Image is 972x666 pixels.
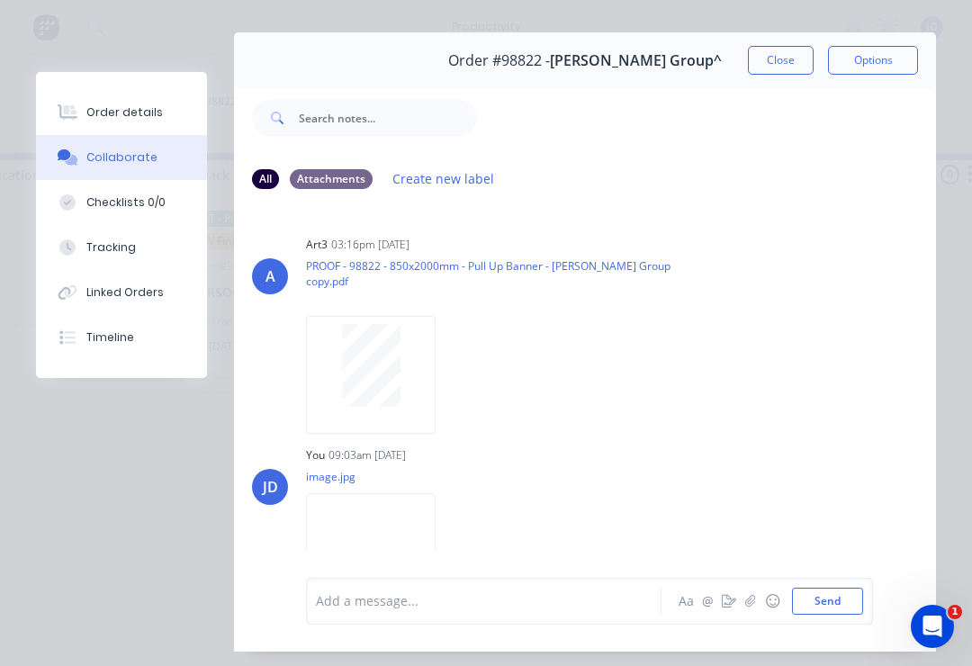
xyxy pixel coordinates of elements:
button: Tracking [36,225,207,270]
button: Close [748,46,814,75]
button: Linked Orders [36,270,207,315]
div: A [265,265,275,287]
div: Order details [86,104,163,121]
div: You [306,447,325,463]
button: Collaborate [36,135,207,180]
span: 1 [948,605,962,619]
div: 09:03am [DATE] [328,447,406,463]
span: [PERSON_NAME] Group^ [550,52,722,69]
iframe: Intercom live chat [911,605,954,648]
p: PROOF - 98822 - 850x2000mm - Pull Up Banner - [PERSON_NAME] Group copy.pdf [306,258,692,290]
div: Collaborate [86,149,157,166]
button: Options [828,46,918,75]
button: Timeline [36,315,207,360]
button: Aa [675,590,697,612]
div: Attachments [290,169,373,189]
div: All [252,169,279,189]
div: Checklists 0/0 [86,194,166,211]
span: Order #98822 - [448,52,550,69]
div: Tracking [86,239,136,256]
button: @ [697,590,718,612]
div: Linked Orders [86,284,164,301]
button: Checklists 0/0 [36,180,207,225]
button: Send [792,588,863,615]
div: 03:16pm [DATE] [331,237,409,253]
p: image.jpg [306,469,454,484]
div: art3 [306,237,328,253]
input: Search notes... [299,100,477,136]
button: Order details [36,90,207,135]
div: JD [263,476,278,498]
button: ☺ [761,590,783,612]
div: Timeline [86,329,134,346]
button: Create new label [383,166,504,191]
